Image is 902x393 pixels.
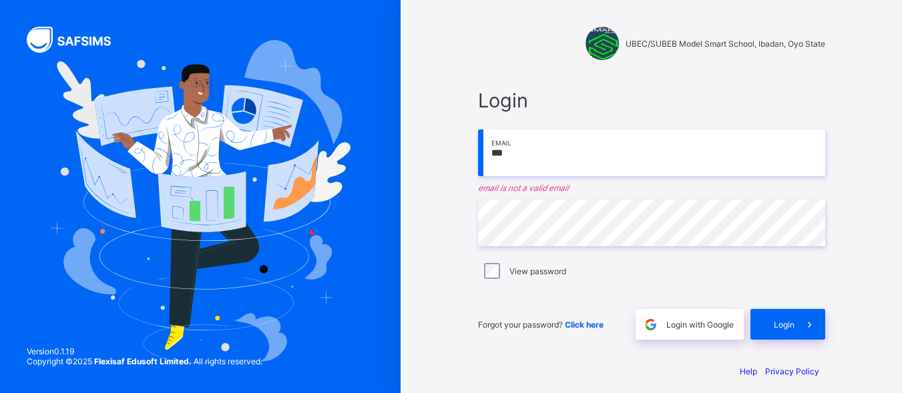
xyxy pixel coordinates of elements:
span: Version 0.1.19 [27,346,262,356]
span: UBEC/SUBEB Model Smart School, Ibadan, Oyo State [626,39,825,49]
img: Hero Image [50,40,350,362]
span: Login with Google [666,320,734,330]
a: Help [740,366,757,376]
strong: Flexisaf Edusoft Limited. [94,356,192,366]
em: email is not a valid email [478,183,825,193]
label: View password [509,266,566,276]
img: SAFSIMS Logo [27,27,127,53]
a: Privacy Policy [765,366,819,376]
span: Login [774,320,795,330]
span: Forgot your password? [478,320,604,330]
img: google.396cfc9801f0270233282035f929180a.svg [643,317,658,332]
a: Click here [565,320,604,330]
span: Copyright © 2025 All rights reserved. [27,356,262,366]
span: Login [478,89,825,112]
